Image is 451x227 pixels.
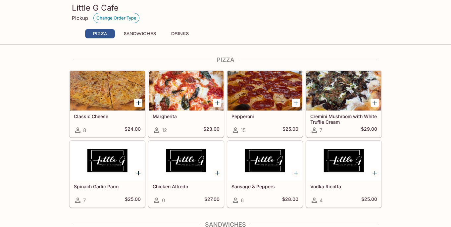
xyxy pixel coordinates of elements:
h5: $29.00 [361,126,377,134]
h5: Sausage & Peppers [231,184,298,189]
div: Vodka Ricotta [306,141,381,181]
button: Add Cremini Mushroom with White Truffle Cream [371,99,379,107]
h5: Vodka Ricotta [310,184,377,189]
h4: Pizza [69,56,382,64]
a: Sausage & Peppers6$28.00 [227,141,303,207]
span: 4 [320,197,323,204]
a: Spinach Garlic Parm7$25.00 [70,141,145,207]
h5: $23.00 [203,126,220,134]
div: Classic Cheese [70,71,145,111]
button: Add Chicken Alfredo [213,169,221,177]
h5: Margherita [153,113,220,119]
a: Margherita12$23.00 [148,70,224,137]
div: Cremini Mushroom with White Truffle Cream [306,71,381,111]
button: Add Sausage & Peppers [292,169,300,177]
h5: $25.00 [125,196,141,204]
span: 8 [83,127,86,133]
p: Pickup [72,15,88,21]
div: Chicken Alfredo [149,141,224,181]
div: Sausage & Peppers [227,141,302,181]
span: 0 [162,197,165,204]
h5: Classic Cheese [74,113,141,119]
h5: $25.00 [361,196,377,204]
button: Change Order Type [93,13,139,23]
button: Add Vodka Ricotta [371,169,379,177]
h5: $24.00 [125,126,141,134]
a: Cremini Mushroom with White Truffle Cream7$29.00 [306,70,381,137]
span: 7 [83,197,86,204]
span: 7 [320,127,322,133]
a: Chicken Alfredo0$27.00 [148,141,224,207]
h5: $27.00 [204,196,220,204]
button: Pizza [85,29,115,38]
button: Add Pepperoni [292,99,300,107]
div: Margherita [149,71,224,111]
a: Vodka Ricotta4$25.00 [306,141,381,207]
div: Pepperoni [227,71,302,111]
h5: Spinach Garlic Parm [74,184,141,189]
button: Add Classic Cheese [134,99,142,107]
button: Add Spinach Garlic Parm [134,169,142,177]
span: 12 [162,127,167,133]
a: Pepperoni15$25.00 [227,70,303,137]
button: Sandwiches [120,29,160,38]
button: Add Margherita [213,99,221,107]
a: Classic Cheese8$24.00 [70,70,145,137]
span: 6 [241,197,244,204]
h5: $25.00 [282,126,298,134]
h3: Little G Cafe [72,3,379,13]
h5: $28.00 [282,196,298,204]
span: 15 [241,127,246,133]
h5: Pepperoni [231,113,298,119]
h5: Cremini Mushroom with White Truffle Cream [310,113,377,124]
div: Spinach Garlic Parm [70,141,145,181]
h5: Chicken Alfredo [153,184,220,189]
button: Drinks [165,29,195,38]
